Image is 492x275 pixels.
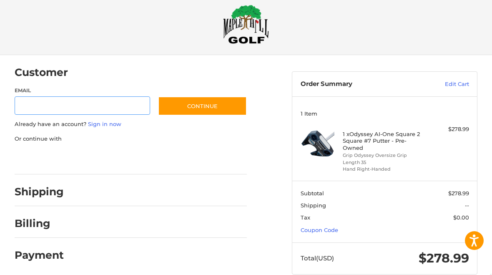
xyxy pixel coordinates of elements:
h3: Order Summary [301,80,416,88]
img: Maple Hill Golf [223,5,269,44]
iframe: PayPal-paypal [12,151,74,166]
a: Edit Cart [415,80,469,88]
a: Coupon Code [301,227,338,233]
h3: 1 Item [301,110,469,117]
span: $278.99 [448,190,469,197]
span: $0.00 [453,214,469,221]
button: Continue [158,96,247,116]
span: $278.99 [419,250,469,266]
h2: Billing [15,217,63,230]
div: $278.99 [427,125,469,134]
iframe: PayPal-paylater [83,151,145,166]
span: Total (USD) [301,254,334,262]
h2: Payment [15,249,64,262]
span: Tax [301,214,310,221]
h2: Shipping [15,185,64,198]
h4: 1 x Odyssey AI-One Square 2 Square #7 Putter - Pre-Owned [343,131,425,151]
a: Sign in now [88,121,121,127]
h2: Customer [15,66,68,79]
p: Already have an account? [15,120,247,129]
li: Length 35 [343,159,425,166]
li: Hand Right-Handed [343,166,425,173]
span: Shipping [301,202,326,209]
span: Subtotal [301,190,324,197]
label: Email [15,87,150,94]
span: -- [465,202,469,209]
p: Or continue with [15,135,247,143]
li: Grip Odyssey Oversize Grip [343,152,425,159]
